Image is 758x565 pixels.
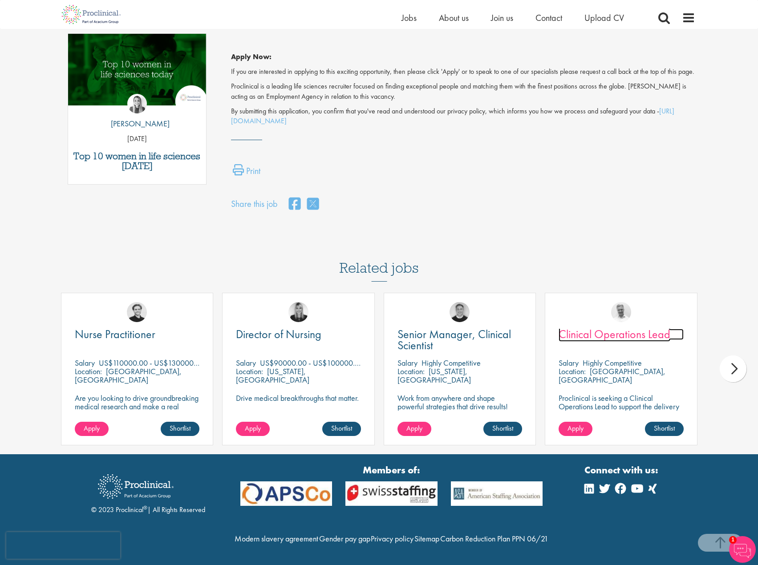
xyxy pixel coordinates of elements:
[240,463,543,477] strong: Members of:
[75,327,155,342] span: Nurse Practitioner
[406,424,422,433] span: Apply
[322,422,361,436] a: Shortlist
[371,533,413,544] a: Privacy policy
[559,329,684,340] a: Clinical Operations Lead
[104,94,170,134] a: Hannah Burke [PERSON_NAME]
[84,424,100,433] span: Apply
[68,134,207,144] p: [DATE]
[584,12,624,24] a: Upload CV
[440,533,548,544] a: Carbon Reduction Plan PPN 06/21
[75,329,200,340] a: Nurse Practitioner
[91,468,180,505] img: Proclinical Recruitment
[397,329,523,351] a: Senior Manager, Clinical Scientist
[231,52,272,61] strong: Apply Now:
[583,358,642,368] p: Highly Competitive
[236,366,263,376] span: Location:
[233,164,260,182] a: Print
[319,533,370,544] a: Gender pay gap
[729,536,756,563] img: Chatbot
[75,394,200,428] p: Are you looking to drive groundbreaking medical research and make a real impact-join our client a...
[397,394,523,428] p: Work from anywhere and shape powerful strategies that drive results! Enjoy the freedom of remote ...
[231,198,278,210] label: Share this job
[720,355,746,382] div: next
[75,422,109,436] a: Apply
[584,463,660,477] strong: Connect with us:
[231,67,695,77] p: If you are interested in applying to this exciting opportunity, then please click 'Apply' or to s...
[397,327,511,353] span: Senior Manager, Clinical Scientist
[288,302,308,322] img: Janelle Jones
[245,424,261,433] span: Apply
[559,366,665,385] p: [GEOGRAPHIC_DATA], [GEOGRAPHIC_DATA]
[127,94,147,113] img: Hannah Burke
[450,302,470,322] img: Bo Forsen
[340,238,419,282] h3: Related jobs
[73,151,202,171] a: Top 10 women in life sciences [DATE]
[444,481,550,506] img: APSCo
[414,533,439,544] a: Sitemap
[645,422,684,436] a: Shortlist
[236,329,361,340] a: Director of Nursing
[236,358,256,368] span: Salary
[161,422,199,436] a: Shortlist
[234,481,339,506] img: APSCo
[91,468,205,515] div: © 2023 Proclinical | All Rights Reserved
[397,422,431,436] a: Apply
[99,358,238,368] p: US$110000.00 - US$130000.00 per annum
[236,394,361,402] p: Drive medical breakthroughs that matter.
[535,12,562,24] a: Contact
[439,12,469,24] a: About us
[289,195,300,214] a: share on facebook
[307,195,319,214] a: share on twitter
[483,422,522,436] a: Shortlist
[68,34,207,113] a: Link to a post
[422,358,481,368] p: Highly Competitive
[567,424,584,433] span: Apply
[104,118,170,129] p: [PERSON_NAME]
[559,358,579,368] span: Salary
[231,106,695,127] p: By submitting this application, you confirm that you've read and understood our privacy policy, w...
[75,366,182,385] p: [GEOGRAPHIC_DATA], [GEOGRAPHIC_DATA]
[143,504,147,511] sup: ®
[260,358,397,368] p: US$90000.00 - US$100000.00 per annum
[75,358,95,368] span: Salary
[491,12,513,24] a: Join us
[339,481,444,506] img: APSCo
[68,34,207,105] img: Top 10 women in life sciences today
[397,358,418,368] span: Salary
[236,327,321,342] span: Director of Nursing
[235,533,318,544] a: Modern slavery agreement
[397,366,425,376] span: Location:
[127,302,147,322] img: Nico Kohlwes
[397,366,471,385] p: [US_STATE], [GEOGRAPHIC_DATA]
[6,532,120,559] iframe: reCAPTCHA
[729,536,737,544] span: 1
[559,327,670,342] span: Clinical Operations Lead
[401,12,417,24] a: Jobs
[231,81,695,102] p: Proclinical is a leading life sciences recruiter focused on finding exceptional people and matchi...
[231,106,674,126] a: [URL][DOMAIN_NAME]
[559,366,586,376] span: Location:
[611,302,631,322] img: Joshua Bye
[559,422,592,436] a: Apply
[236,366,309,385] p: [US_STATE], [GEOGRAPHIC_DATA]
[75,366,102,376] span: Location:
[559,394,684,419] p: Proclinical is seeking a Clinical Operations Lead to support the delivery of clinical trials in o...
[236,422,270,436] a: Apply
